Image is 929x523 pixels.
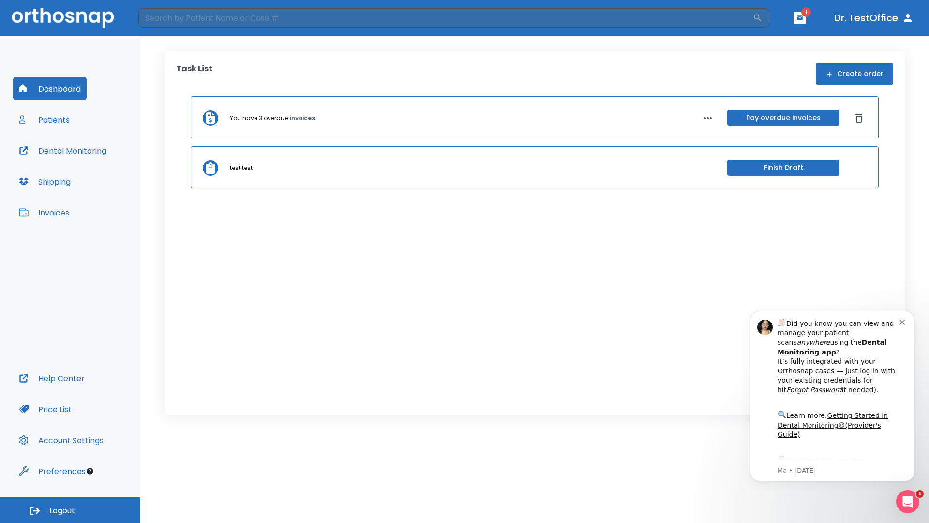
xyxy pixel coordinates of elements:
[86,467,94,476] div: Tooltip anchor
[290,114,315,123] a: invoices
[138,8,753,28] input: Search by Patient Name or Case #
[13,108,75,131] button: Patients
[735,299,929,518] iframe: Intercom notifications message
[13,460,91,483] button: Preferences
[851,110,867,126] button: Dismiss
[830,9,917,27] button: Dr. TestOffice
[13,77,87,100] button: Dashboard
[13,201,75,224] button: Invoices
[176,63,212,85] p: Task List
[13,398,77,421] button: Price List
[916,490,924,498] span: 1
[801,7,811,17] span: 1
[230,164,253,172] p: test test
[13,139,112,162] button: Dental Monitoring
[896,490,919,513] iframe: Intercom live chat
[13,429,109,452] button: Account Settings
[816,63,893,85] button: Create order
[727,110,839,126] button: Pay overdue invoices
[230,114,288,123] p: You have 3 overdue
[727,160,839,176] button: Finish Draft
[13,170,76,193] button: Shipping
[12,8,114,28] img: Orthosnap
[49,506,75,516] span: Logout
[13,367,90,390] button: Help Center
